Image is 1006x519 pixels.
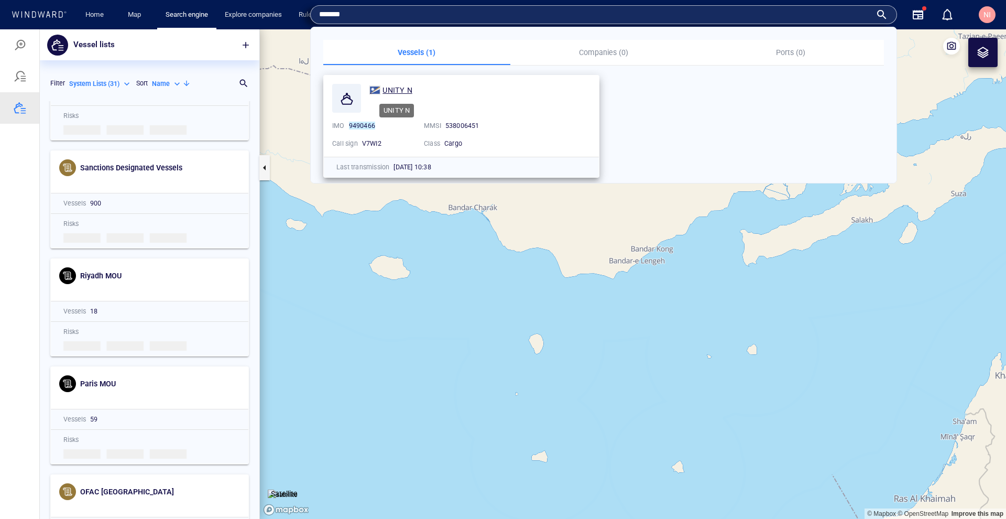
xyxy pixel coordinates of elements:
p: Risks [63,190,79,199]
a: Search engine [161,6,212,24]
a: Home [81,6,108,24]
p: Vessels [63,169,86,179]
p: Ports (0) [703,46,878,59]
p: Call sign [332,139,358,148]
p: Last transmission [336,163,389,172]
p: MMSI [424,121,441,131]
a: Map [124,6,149,24]
p: Companies (0) [517,46,691,59]
div: 900 [90,169,236,179]
p: Vessel lists [73,9,115,23]
span: V7WI2 [362,139,381,147]
div: Cargo [444,139,507,148]
div: Name [152,50,182,59]
iframe: Chat [961,472,998,511]
span: Sanctions Designated Vessels [80,134,182,143]
span: Paris MOU [80,350,116,359]
img: satellite [268,460,298,471]
div: 59 [90,385,236,395]
p: Vessels [63,277,86,287]
div: System Lists (31) [69,50,132,59]
button: Map [119,6,153,24]
p: IMO [332,121,345,131]
p: Vessels (1) [330,46,504,59]
p: Satellite [271,458,298,471]
a: Mapbox [867,481,896,488]
span: OFAC Venezuela [80,458,174,467]
a: UNITY N [369,84,412,96]
a: OpenStreetMap [898,481,948,488]
p: Filter [50,49,65,59]
a: Explore companies [221,6,286,24]
a: Map feedback [952,481,1003,488]
p: System Lists ( 31 ) [69,50,119,59]
div: 18 [90,277,236,287]
mark: 9490466 [349,122,375,129]
a: Mapbox logo [263,474,309,486]
button: Home [78,6,111,24]
span: NI [983,10,991,19]
p: Risks [63,298,79,307]
p: Risks [63,82,79,91]
span: [DATE] 10:38 [393,163,431,171]
span: UNITY N [382,86,412,94]
p: Name [152,50,170,59]
p: Sort [136,49,148,59]
div: Notification center [941,8,954,21]
p: Class [424,139,440,148]
span: Riyadh MOU [80,242,122,251]
p: Risks [63,406,79,415]
a: Rule engine [294,6,337,24]
p: Vessels [63,385,86,395]
span: 538006451 [445,122,479,129]
button: NI [977,4,998,25]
